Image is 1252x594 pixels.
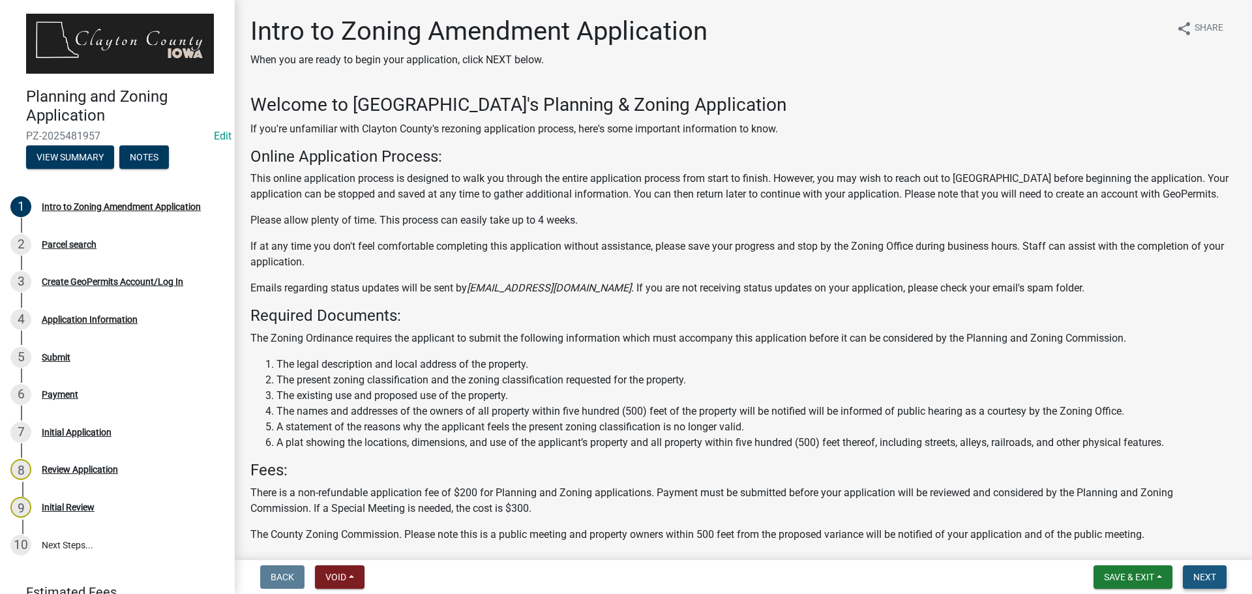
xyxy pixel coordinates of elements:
li: The existing use and proposed use of the property. [276,388,1236,404]
div: 4 [10,309,31,330]
div: Payment [42,390,78,399]
h4: Planning and Zoning Application [26,87,224,125]
img: Clayton County, Iowa [26,14,214,74]
div: Initial Review [42,503,95,512]
li: A statement of the reasons why the applicant feels the present zoning classification is no longer... [276,419,1236,435]
div: Application Information [42,315,138,324]
h1: Intro to Zoning Amendment Application [250,16,708,47]
div: 10 [10,535,31,556]
li: A plat showing the locations, dimensions, and use of the applicant’s property and all property wi... [276,435,1236,451]
span: PZ-2025481957 [26,130,209,142]
p: The County Zoning Commission. Please note this is a public meeting and property owners within 500... [250,527,1236,542]
div: Parcel search [42,240,97,249]
wm-modal-confirm: Notes [119,153,169,164]
div: Review Application [42,465,118,474]
button: Notes [119,145,169,169]
button: Back [260,565,305,589]
span: Next [1193,572,1216,582]
h4: Online Application Process: [250,147,1236,166]
div: 6 [10,384,31,405]
p: When you are ready to begin your application, click NEXT below. [250,52,708,68]
p: Please allow plenty of time. This process can easily take up to 4 weeks. [250,213,1236,228]
div: 5 [10,347,31,368]
i: [EMAIL_ADDRESS][DOMAIN_NAME] [467,282,631,294]
span: Save & Exit [1104,572,1154,582]
button: Save & Exit [1094,565,1172,589]
p: The Zoning Ordinance requires the applicant to submit the following information which must accomp... [250,331,1236,346]
button: shareShare [1166,16,1234,41]
div: Initial Application [42,428,112,437]
p: Emails regarding status updates will be sent by . If you are not receiving status updates on your... [250,280,1236,296]
h4: Contact Information: [250,553,1236,572]
button: View Summary [26,145,114,169]
div: 3 [10,271,31,292]
p: If you're unfamiliar with Clayton County's rezoning application process, here's some important in... [250,121,1236,137]
div: 8 [10,459,31,480]
wm-modal-confirm: Summary [26,153,114,164]
h4: Fees: [250,461,1236,480]
li: The present zoning classification and the zoning classification requested for the property. [276,372,1236,388]
span: Void [325,572,346,582]
div: Create GeoPermits Account/Log In [42,277,183,286]
button: Next [1183,565,1227,589]
div: 9 [10,497,31,518]
a: Edit [214,130,231,142]
wm-modal-confirm: Edit Application Number [214,130,231,142]
button: Void [315,565,365,589]
h4: Required Documents: [250,306,1236,325]
li: The legal description and local address of the property. [276,357,1236,372]
h3: Welcome to [GEOGRAPHIC_DATA]'s Planning & Zoning Application [250,94,1236,116]
p: This online application process is designed to walk you through the entire application process fr... [250,171,1236,202]
div: 2 [10,234,31,255]
span: Share [1195,21,1223,37]
i: share [1176,21,1192,37]
span: Back [271,572,294,582]
p: There is a non-refundable application fee of $200 for Planning and Zoning applications. Payment m... [250,485,1236,516]
div: 1 [10,196,31,217]
li: The names and addresses of the owners of all property within five hundred (500) feet of the prope... [276,404,1236,419]
p: If at any time you don't feel comfortable completing this application without assistance, please ... [250,239,1236,270]
div: 7 [10,422,31,443]
div: Submit [42,353,70,362]
div: Intro to Zoning Amendment Application [42,202,201,211]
